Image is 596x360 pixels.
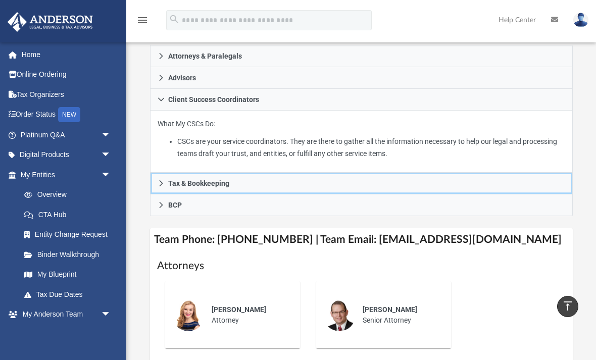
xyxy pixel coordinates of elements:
a: My Anderson Teamarrow_drop_down [7,304,121,325]
a: menu [136,19,148,26]
span: arrow_drop_down [101,125,121,145]
div: NEW [58,107,80,122]
div: Attorney [205,297,293,333]
a: Tax Due Dates [14,284,126,304]
li: CSCs are your service coordinators. They are there to gather all the information necessary to hel... [177,135,565,160]
a: Digital Productsarrow_drop_down [7,145,126,165]
a: Binder Walkthrough [14,244,126,265]
a: Client Success Coordinators [150,89,573,111]
a: My Anderson Team [14,324,116,344]
span: Advisors [168,74,196,81]
p: What My CSCs Do: [158,118,565,160]
h4: Team Phone: [PHONE_NUMBER] | Team Email: [EMAIL_ADDRESS][DOMAIN_NAME] [150,228,573,251]
a: CTA Hub [14,204,126,225]
span: arrow_drop_down [101,304,121,325]
img: User Pic [573,13,588,27]
i: menu [136,14,148,26]
span: Client Success Coordinators [168,96,259,103]
a: Tax Organizers [7,84,126,105]
a: Platinum Q&Aarrow_drop_down [7,125,126,145]
i: search [169,14,180,25]
i: vertical_align_top [562,300,574,312]
span: arrow_drop_down [101,145,121,166]
a: Overview [14,185,126,205]
a: BCP [150,194,573,216]
a: Online Ordering [7,65,126,85]
a: My Blueprint [14,265,121,285]
a: Advisors [150,67,573,89]
a: Attorneys & Paralegals [150,45,573,67]
img: thumbnail [172,299,205,331]
span: arrow_drop_down [101,165,121,185]
span: [PERSON_NAME] [363,305,417,314]
h1: Attorneys [157,259,566,273]
a: Entity Change Request [14,225,126,245]
span: BCP [168,201,182,209]
a: Order StatusNEW [7,105,126,125]
a: Tax & Bookkeeping [150,173,573,194]
a: Home [7,44,126,65]
a: My Entitiesarrow_drop_down [7,165,126,185]
div: Client Success Coordinators [150,111,573,173]
img: Anderson Advisors Platinum Portal [5,12,96,32]
span: [PERSON_NAME] [212,305,266,314]
div: Senior Attorney [356,297,444,333]
img: thumbnail [323,299,356,331]
a: vertical_align_top [557,296,578,317]
span: Tax & Bookkeeping [168,180,229,187]
span: Attorneys & Paralegals [168,53,242,60]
